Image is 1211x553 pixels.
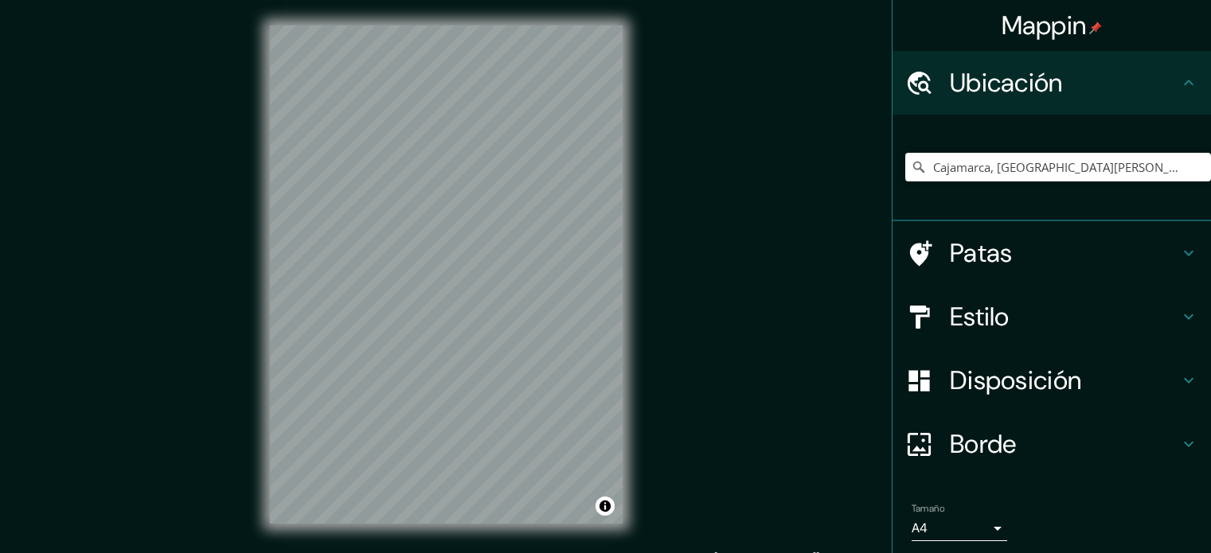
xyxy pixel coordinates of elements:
[1002,9,1087,42] font: Mappin
[905,153,1211,181] input: Elige tu ciudad o zona
[950,364,1081,397] font: Disposición
[1089,21,1102,34] img: pin-icon.png
[950,66,1063,99] font: Ubicación
[893,221,1211,285] div: Patas
[950,427,1017,461] font: Borde
[270,25,623,524] canvas: Mapa
[893,412,1211,476] div: Borde
[893,349,1211,412] div: Disposición
[950,236,1013,270] font: Patas
[596,497,615,516] button: Activar o desactivar atribución
[893,285,1211,349] div: Estilo
[912,516,1007,541] div: A4
[912,520,928,536] font: A4
[912,502,944,515] font: Tamaño
[950,300,1010,333] font: Estilo
[893,51,1211,115] div: Ubicación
